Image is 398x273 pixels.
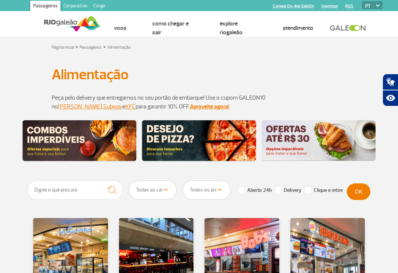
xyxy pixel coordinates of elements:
a: Aproveite agora! [190,103,229,110]
a: Página inicial [52,45,74,50]
button: Abrir tradutor de língua de sinais. [383,74,398,90]
a: Voos [114,24,126,32]
a: Cargo [90,1,108,13]
a: RQS [345,4,353,8]
div: Plugin de acessibilidade da Hand Talk. [383,74,398,106]
label: Delivery [275,187,301,194]
button: OK [347,183,370,200]
a: Subway [103,103,122,110]
a: Passageiros [80,45,102,50]
a: Corporativo [60,1,90,13]
a: Como chegar e sair [152,20,189,36]
a: Atendimento [283,24,313,32]
label: Clique e retire [305,187,343,194]
input: Digite o que procura [28,180,123,200]
a: Imprensa [321,4,338,8]
a: Explore RIOgaleão [220,20,242,36]
a: Passageiros [30,1,60,13]
a: Alimentação [107,45,131,50]
a: > [76,42,78,51]
button: Abrir recursos assistivos. [383,90,398,106]
a: [PERSON_NAME] [58,103,102,110]
a: KFC [125,103,136,110]
a: Compra On-line GaleOn [273,4,314,8]
h1: Alimentação [52,68,346,81]
p: Peça pelo delivery que entregamos no seu portão de embarque! Use o cupom GALEON10 no , e para gar... [52,93,346,111]
a: > [103,42,106,51]
label: Aberto 24h [239,187,272,194]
